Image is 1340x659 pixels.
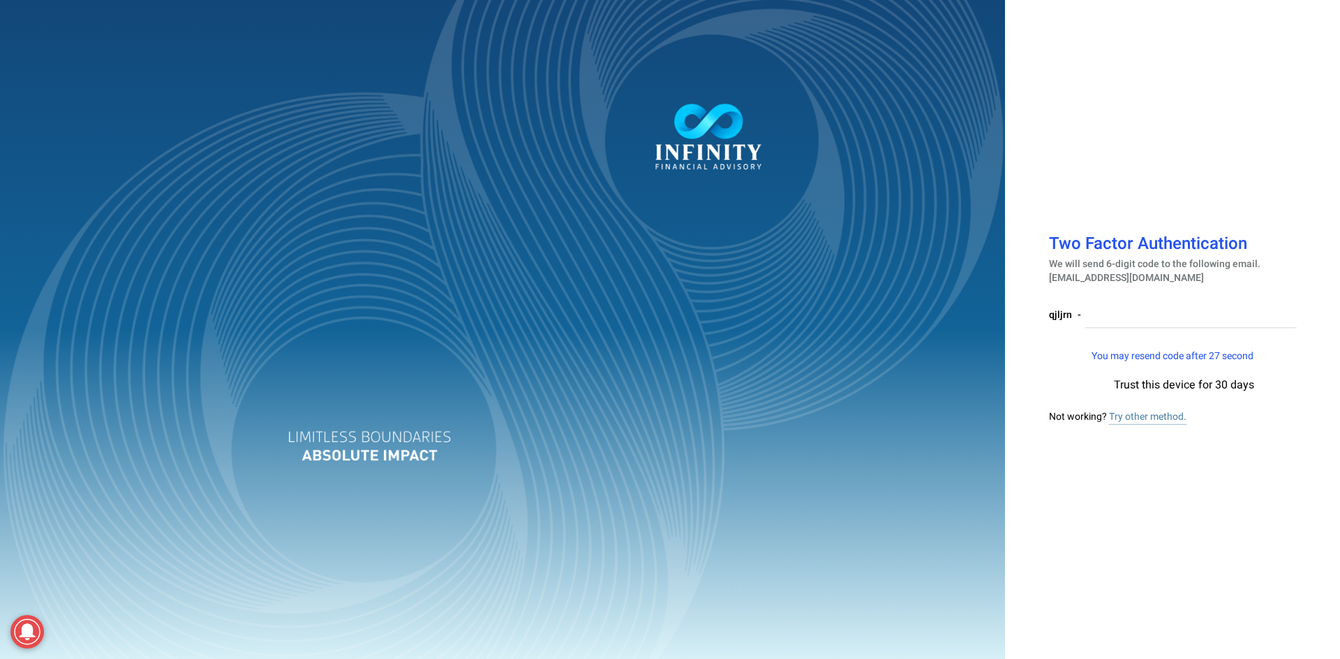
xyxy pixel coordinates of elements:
span: Trust this device for 30 days [1114,377,1254,393]
span: You may resend code after 27 second [1092,349,1253,363]
h1: Two Factor Authentication [1049,235,1297,257]
span: We will send 6-digit code to the following email. [1049,257,1260,271]
span: Not working? [1049,409,1107,424]
a: Try other method. [1109,409,1186,425]
span: - [1078,308,1081,322]
span: qjljrn [1049,308,1072,322]
span: [EMAIL_ADDRESS][DOMAIN_NAME] [1049,271,1204,285]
